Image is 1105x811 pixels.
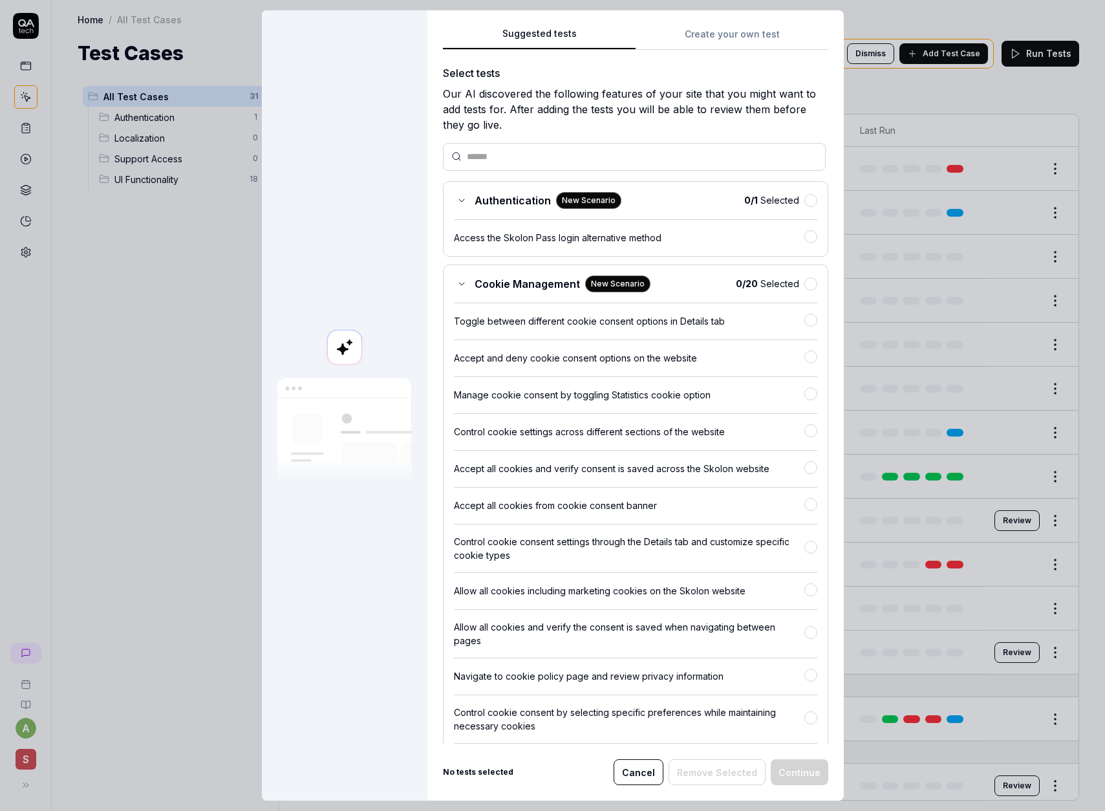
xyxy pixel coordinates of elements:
button: Suggested tests [443,27,636,50]
b: No tests selected [443,766,513,778]
button: Remove Selected [669,759,766,785]
div: Navigate to cookie policy page and review privacy information [454,669,804,683]
img: Our AI scans your site and suggests things to test [277,378,412,481]
button: Cancel [614,759,663,785]
span: Selected [736,277,799,290]
div: Allow all cookies and verify the consent is saved when navigating between pages [454,620,804,647]
div: Allow all cookies including marketing cookies on the Skolon website [454,584,804,598]
button: Create your own test [636,27,828,50]
div: Accept all cookies and verify consent is saved across the Skolon website [454,462,804,475]
div: Our AI discovered the following features of your site that you might want to add tests for. After... [443,86,828,133]
div: Access the Skolon Pass login alternative method [454,231,804,244]
div: New Scenario [585,276,650,292]
div: Accept and deny cookie consent options on the website [454,351,804,365]
div: Control cookie consent settings through the Details tab and customize specific cookie types [454,535,804,562]
b: 0 / 1 [744,195,758,206]
div: Manage cookie consent by toggling Statistics cookie option [454,388,804,402]
div: Select tests [443,65,828,81]
span: Selected [744,193,799,207]
div: Control cookie settings across different sections of the website [454,425,804,438]
div: Control cookie consent by selecting specific preferences while maintaining necessary cookies [454,706,804,733]
b: 0 / 20 [736,278,758,289]
div: New Scenario [556,192,621,209]
div: Accept all cookies from cookie consent banner [454,499,804,512]
button: Continue [771,759,828,785]
span: Cookie Management [475,276,580,292]
span: Authentication [475,193,551,208]
div: Toggle between different cookie consent options in Details tab [454,314,804,328]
